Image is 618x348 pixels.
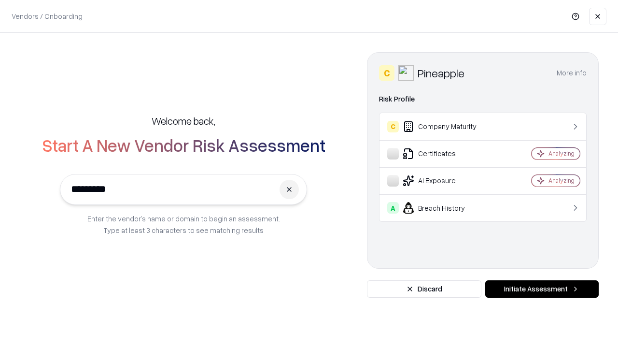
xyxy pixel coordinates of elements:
[379,93,587,105] div: Risk Profile
[485,280,599,298] button: Initiate Assessment
[418,65,464,81] div: Pineapple
[548,149,575,158] div: Analyzing
[367,280,481,298] button: Discard
[387,175,503,187] div: AI Exposure
[548,176,575,185] div: Analyzing
[42,135,325,155] h2: Start A New Vendor Risk Assessment
[379,65,394,81] div: C
[87,213,280,236] p: Enter the vendor’s name or domain to begin an assessment. Type at least 3 characters to see match...
[12,11,83,21] p: Vendors / Onboarding
[152,114,215,128] h5: Welcome back,
[387,202,399,214] div: A
[387,202,503,214] div: Breach History
[387,148,503,159] div: Certificates
[557,64,587,82] button: More info
[398,65,414,81] img: Pineapple
[387,121,399,132] div: C
[387,121,503,132] div: Company Maturity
